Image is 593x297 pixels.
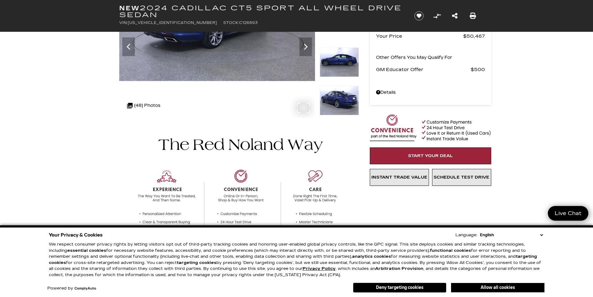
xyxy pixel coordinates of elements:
[430,248,471,253] strong: functional cookies
[370,169,429,186] a: Instant Trade Value
[320,47,359,77] img: New 2024 Wave Metallic Cadillac Sport image 10
[470,12,476,20] a: Print this New 2024 Cadillac CT5 Sport All Wheel Drive Sedan
[376,32,485,41] a: Your Price $50,467
[122,37,135,56] div: Previous
[432,169,491,186] a: Schedule Test Drive
[370,189,491,287] iframe: YouTube video player
[478,232,544,238] select: Language Select
[408,153,453,158] span: Start Your Deal
[303,266,336,271] u: Privacy Policy
[376,53,452,62] p: Other Offers You May Qualify For
[434,175,489,180] span: Schedule Test Drive
[376,88,485,97] a: Details
[119,4,140,12] strong: New
[451,283,544,292] button: Allow all cookies
[376,65,471,74] span: GM Educator Offer
[67,248,106,253] strong: essential cookies
[455,233,477,237] div: Language:
[124,98,163,113] div: (48) Photos
[74,287,96,290] a: ComplyAuto
[299,37,312,56] div: Next
[471,65,485,74] span: $500
[463,32,485,41] span: $50,467
[239,21,258,25] span: C126893
[47,286,96,290] div: Powered by
[128,21,217,25] span: [US_VEHICLE_IDENTIFICATION_NUMBER]
[352,254,391,259] strong: analytics cookies
[119,21,128,25] span: VIN:
[371,175,427,180] span: Instant Trade Value
[412,11,426,21] button: Save vehicle
[376,32,463,41] span: Your Price
[353,283,446,293] button: Deny targeting cookies
[370,147,491,164] a: Start Your Deal
[223,21,239,25] span: Stock:
[375,266,423,271] strong: Arbitration Provision
[49,254,537,265] strong: targeting cookies
[49,231,103,239] span: Your Privacy & Cookies
[119,5,404,18] h1: 2024 Cadillac CT5 Sport All Wheel Drive Sedan
[432,11,442,21] button: Compare Vehicle
[49,242,544,278] p: We respect consumer privacy rights by letting visitors opt out of third-party tracking cookies an...
[320,86,359,115] img: New 2024 Wave Metallic Cadillac Sport image 11
[552,210,585,217] span: Live Chat
[177,260,216,265] strong: targeting cookies
[376,65,485,74] a: GM Educator Offer $500
[452,12,458,20] a: Share this New 2024 Cadillac CT5 Sport All Wheel Drive Sedan
[548,206,588,221] a: Live Chat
